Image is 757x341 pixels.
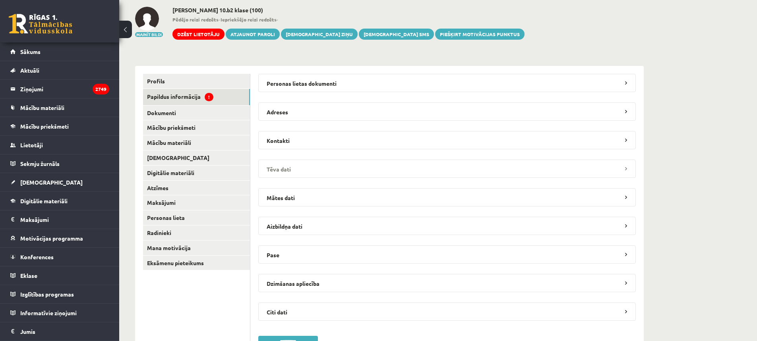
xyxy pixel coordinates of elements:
legend: Aizbildņa dati [258,217,636,235]
img: Toms Sīmansons [135,7,159,31]
legend: Citi dati [258,302,636,321]
a: [DEMOGRAPHIC_DATA] ziņu [281,29,358,40]
a: Digitālie materiāli [143,166,250,180]
b: Iepriekšējo reizi redzēts [221,16,277,23]
a: Mācību priekšmeti [143,120,250,135]
a: Dzēst lietotāju [172,29,225,40]
span: Aktuāli [20,67,39,74]
a: Eklase [10,266,109,285]
a: Jumis [10,322,109,341]
a: Mācību materiāli [10,98,109,117]
a: Maksājumi [10,210,109,229]
legend: Ziņojumi [20,80,109,98]
span: Digitālie materiāli [20,197,68,204]
span: Sekmju žurnāls [20,160,60,167]
a: Atzīmes [143,181,250,195]
a: Personas lieta [143,210,250,225]
span: ! [205,93,213,101]
span: Eklase [20,272,37,279]
i: 2749 [93,84,109,94]
a: Mācību priekšmeti [10,117,109,135]
span: Motivācijas programma [20,235,83,242]
span: - - [172,16,525,23]
a: Papildus informācija! [143,89,250,105]
a: Mana motivācija [143,241,250,255]
span: Mācību materiāli [20,104,64,111]
a: [DEMOGRAPHIC_DATA] [143,150,250,165]
a: Sākums [10,42,109,61]
b: Pēdējo reizi redzēts [172,16,219,23]
span: Informatīvie ziņojumi [20,309,77,316]
legend: Pase [258,245,636,264]
a: Ziņojumi2749 [10,80,109,98]
a: Motivācijas programma [10,229,109,247]
a: Aktuāli [10,61,109,79]
a: Digitālie materiāli [10,192,109,210]
a: [DEMOGRAPHIC_DATA] SMS [359,29,434,40]
a: Piešķirt motivācijas punktus [435,29,525,40]
span: Izglītības programas [20,291,74,298]
span: Sākums [20,48,41,55]
a: Rīgas 1. Tālmācības vidusskola [9,14,72,34]
a: Atjaunot paroli [226,29,280,40]
a: Mācību materiāli [143,135,250,150]
h2: [PERSON_NAME] 10.b2 klase (100) [172,7,525,13]
legend: Mātes dati [258,188,636,206]
legend: Tēva dati [258,160,636,178]
legend: Adreses [258,102,636,121]
span: [DEMOGRAPHIC_DATA] [20,179,83,186]
legend: Kontakti [258,131,636,149]
a: Dokumenti [143,106,250,120]
a: Sekmju žurnāls [10,154,109,173]
legend: Personas lietas dokumenti [258,74,636,92]
a: Profils [143,74,250,89]
a: [DEMOGRAPHIC_DATA] [10,173,109,191]
legend: Maksājumi [20,210,109,229]
span: Jumis [20,328,35,335]
span: Mācību priekšmeti [20,123,69,130]
a: Konferences [10,248,109,266]
a: Lietotāji [10,136,109,154]
button: Mainīt bildi [135,32,163,37]
a: Eksāmenu pieteikums [143,256,250,270]
a: Informatīvie ziņojumi [10,304,109,322]
a: Radinieki [143,225,250,240]
a: Izglītības programas [10,285,109,303]
span: Konferences [20,253,54,260]
a: Maksājumi [143,195,250,210]
span: Lietotāji [20,141,43,148]
legend: Dzimšanas apliecība [258,274,636,292]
